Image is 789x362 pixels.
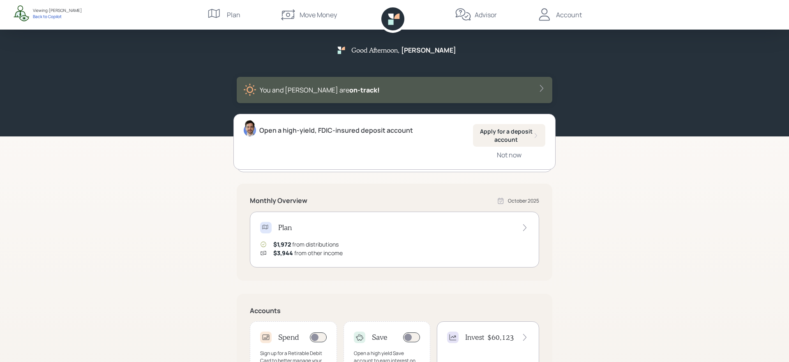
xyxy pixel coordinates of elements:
[227,10,240,20] div: Plan
[300,10,337,20] div: Move Money
[250,197,307,205] h5: Monthly Overview
[250,307,539,315] h5: Accounts
[244,120,256,136] img: jonah-coleman-headshot.png
[33,14,82,19] div: Back to Copilot
[487,333,514,342] h4: $60,123
[475,10,497,20] div: Advisor
[401,46,456,54] h5: [PERSON_NAME]
[273,240,339,249] div: from distributions
[372,333,388,342] h4: Save
[349,85,380,95] span: on‑track!
[278,223,292,232] h4: Plan
[273,249,343,257] div: from other income
[351,46,399,54] h5: Good Afternoon ,
[497,150,521,159] div: Not now
[273,249,293,257] span: $3,944
[260,85,380,95] div: You and [PERSON_NAME] are
[243,83,256,97] img: sunny-XHVQM73Q.digested.png
[259,125,413,135] div: Open a high-yield, FDIC-insured deposit account
[480,127,539,143] div: Apply for a deposit account
[278,333,299,342] h4: Spend
[273,240,291,248] span: $1,972
[465,333,484,342] h4: Invest
[473,124,545,147] button: Apply for a deposit account
[508,197,539,205] div: October 2025
[33,7,82,14] div: Viewing: [PERSON_NAME]
[556,10,582,20] div: Account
